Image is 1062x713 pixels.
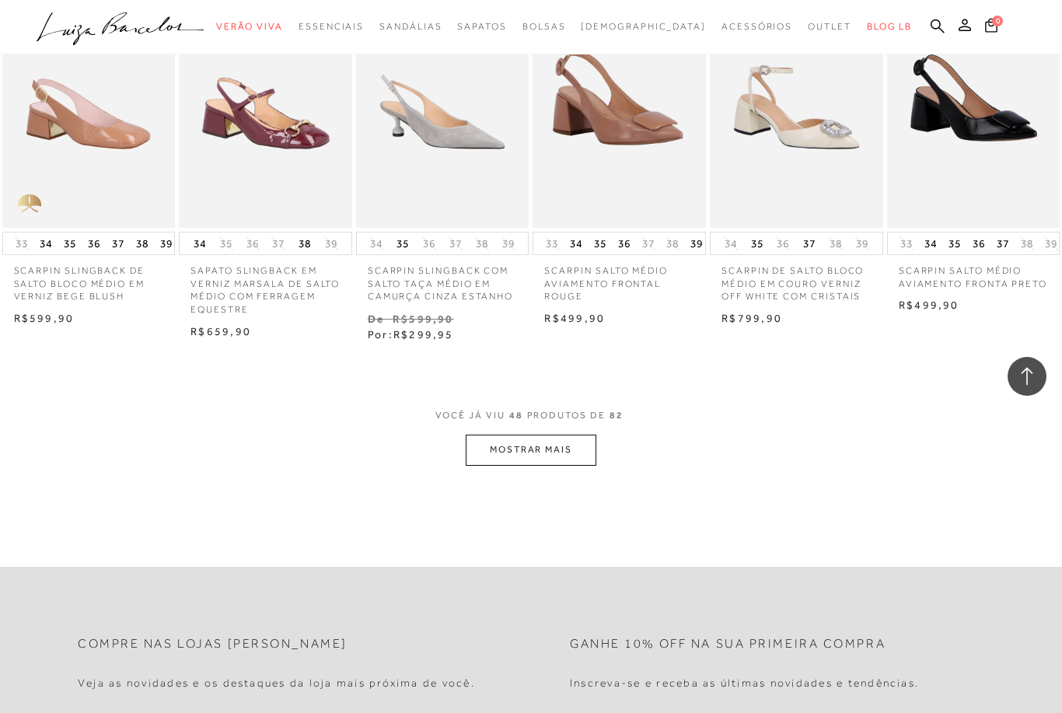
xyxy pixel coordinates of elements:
[242,236,264,251] button: 36
[808,12,851,41] a: categoryNavScreenReaderText
[215,236,237,251] button: 35
[393,328,454,341] span: R$299,95
[320,236,342,251] button: 39
[968,232,990,254] button: 36
[216,12,283,41] a: categoryNavScreenReaderText
[299,21,364,32] span: Essenciais
[1016,236,1038,251] button: 38
[610,410,624,421] span: 82
[445,236,466,251] button: 37
[721,12,792,41] a: categoryNavScreenReaderText
[365,236,387,251] button: 34
[83,232,105,254] button: 36
[541,236,563,251] button: 33
[772,236,794,251] button: 36
[379,21,442,32] span: Sandálias
[466,435,596,465] button: MOSTRAR MAIS
[189,232,211,254] button: 34
[570,637,886,652] h2: Ganhe 10% off na sua primeira compra
[435,410,627,421] span: VOCÊ JÁ VIU PRODUTOS DE
[11,236,33,251] button: 33
[589,232,611,254] button: 35
[35,232,57,254] button: 34
[522,21,566,32] span: Bolsas
[216,21,283,32] span: Verão Viva
[662,236,683,251] button: 38
[710,255,883,303] a: SCARPIN DE SALTO BLOCO MÉDIO EM COURO VERNIZ OFF WHITE COM CRISTAIS
[59,232,81,254] button: 35
[899,299,959,311] span: R$499,90
[992,232,1014,254] button: 37
[78,637,348,652] h2: Compre nas lojas [PERSON_NAME]
[825,236,847,251] button: 38
[498,236,519,251] button: 39
[638,236,659,251] button: 37
[613,232,635,254] button: 36
[368,313,384,325] small: De
[522,12,566,41] a: categoryNavScreenReaderText
[155,232,177,254] button: 39
[392,232,414,254] button: 35
[867,12,912,41] a: BLOG LB
[14,312,75,324] span: R$599,90
[721,21,792,32] span: Acessórios
[107,232,129,254] button: 37
[471,236,493,251] button: 38
[867,21,912,32] span: BLOG LB
[299,12,364,41] a: categoryNavScreenReaderText
[131,232,153,254] button: 38
[368,328,454,341] span: Por:
[746,232,768,254] button: 35
[418,236,440,251] button: 36
[179,255,352,316] a: SAPATO SLINGBACK EM VERNIZ MARSALA DE SALTO MÉDIO COM FERRAGEM EQUESTRE
[798,232,820,254] button: 37
[509,410,523,421] span: 48
[78,676,475,690] h4: Veja as novidades e os destaques da loja mais próxima de você.
[2,181,57,228] img: golden_caliandra_v6.png
[544,312,605,324] span: R$499,90
[686,232,707,254] button: 39
[457,12,506,41] a: categoryNavScreenReaderText
[533,255,706,303] a: SCARPIN SALTO MÉDIO AVIAMENTO FRONTAL ROUGE
[581,21,706,32] span: [DEMOGRAPHIC_DATA]
[393,313,454,325] small: R$599,90
[190,325,251,337] span: R$659,90
[944,232,966,254] button: 35
[720,236,742,251] button: 34
[581,12,706,41] a: noSubCategoriesText
[2,255,176,303] a: SCARPIN SLINGBACK DE SALTO BLOCO MÉDIO EM VERNIZ BEGE BLUSH
[565,232,587,254] button: 34
[379,12,442,41] a: categoryNavScreenReaderText
[570,676,919,690] h4: Inscreva-se e receba as últimas novidades e tendências.
[920,232,941,254] button: 34
[980,17,1002,38] button: 0
[457,21,506,32] span: Sapatos
[851,236,873,251] button: 39
[896,236,917,251] button: 33
[721,312,782,324] span: R$799,90
[356,255,529,303] a: SCARPIN SLINGBACK COM SALTO TAÇA MÉDIO EM CAMURÇA CINZA ESTANHO
[808,21,851,32] span: Outlet
[294,232,316,254] button: 38
[992,16,1003,26] span: 0
[267,236,289,251] button: 37
[887,255,1060,291] a: SCARPIN SALTO MÉDIO AVIAMENTO FRONTA PRETO
[1040,236,1062,251] button: 39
